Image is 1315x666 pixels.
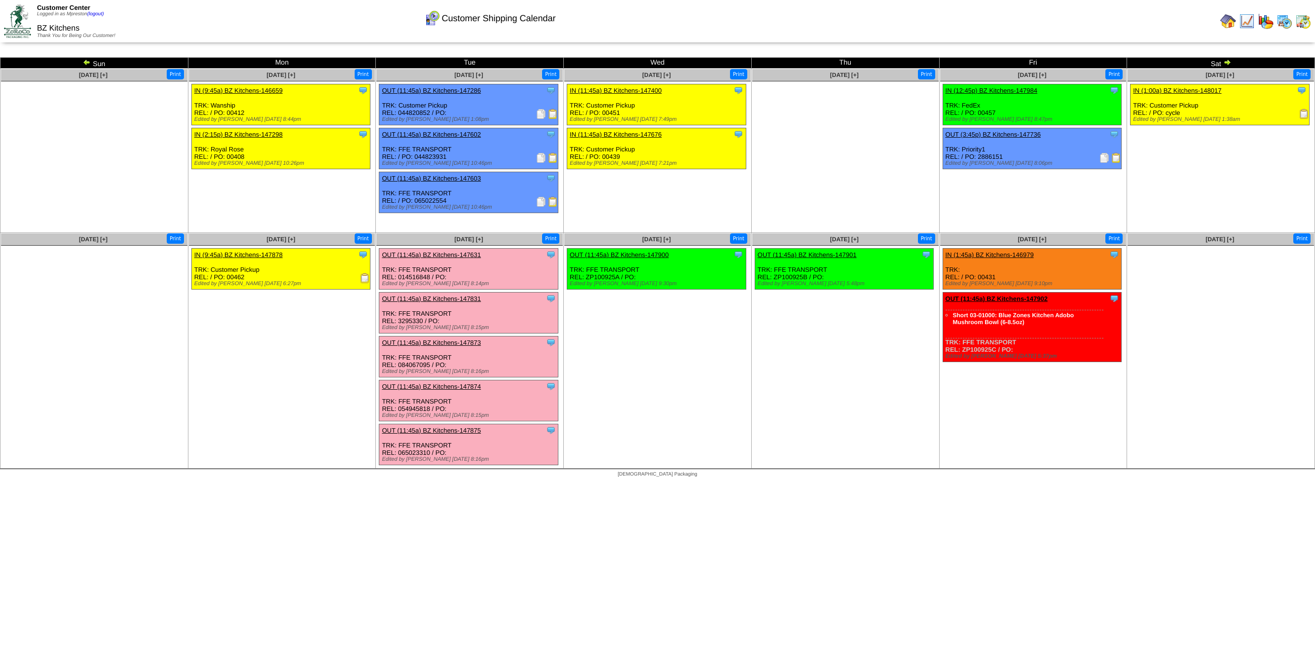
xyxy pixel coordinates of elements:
a: [DATE] [+] [1205,236,1234,243]
img: Tooltip [546,129,556,139]
a: [DATE] [+] [642,236,671,243]
img: calendarcustomer.gif [424,10,440,26]
div: Edited by [PERSON_NAME] [DATE] 9:10pm [946,281,1122,287]
div: Edited by [PERSON_NAME] [DATE] 10:46pm [382,160,558,166]
div: TRK: FFE TRANSPORT REL: ZP100925C / PO: [943,293,1122,362]
button: Print [542,69,559,79]
div: TRK: Wanship REL: / PO: 00412 [191,84,370,125]
img: Tooltip [733,85,743,95]
div: TRK: Customer Pickup REL: / PO: 00451 [567,84,746,125]
img: graph.gif [1258,13,1274,29]
a: IN (1:00a) BZ Kitchens-148017 [1133,87,1221,94]
a: OUT (11:45a) BZ Kitchens-147603 [382,175,481,182]
span: Customer Shipping Calendar [441,13,555,24]
img: calendarinout.gif [1295,13,1311,29]
td: Wed [564,58,752,69]
div: Edited by [PERSON_NAME] [DATE] 5:37pm [946,353,1122,359]
img: Tooltip [733,129,743,139]
div: TRK: Customer Pickup REL: / PO: 00439 [567,128,746,169]
img: calendarprod.gif [1277,13,1292,29]
div: TRK: FFE TRANSPORT REL: / PO: 065022554 [379,172,558,213]
a: OUT (11:45a) BZ Kitchens-147873 [382,339,481,346]
button: Print [730,233,747,244]
div: Edited by [PERSON_NAME] [DATE] 10:26pm [194,160,370,166]
a: [DATE] [+] [1205,72,1234,78]
img: Receiving Document [360,273,370,283]
img: Tooltip [1109,250,1119,259]
img: Packing Slip [536,153,546,163]
div: Edited by [PERSON_NAME] [DATE] 9:30pm [570,281,746,287]
td: Fri [939,58,1127,69]
a: [DATE] [+] [454,72,483,78]
div: Edited by [PERSON_NAME] [DATE] 8:15pm [382,325,558,331]
button: Print [355,69,372,79]
button: Print [918,69,935,79]
td: Mon [188,58,376,69]
button: Print [542,233,559,244]
span: [DEMOGRAPHIC_DATA] Packaging [618,472,697,477]
img: Tooltip [546,85,556,95]
img: home.gif [1220,13,1236,29]
a: OUT (11:45a) BZ Kitchens-147286 [382,87,481,94]
div: TRK: FFE TRANSPORT REL: ZP100925A / PO: [567,249,746,290]
div: TRK: FFE TRANSPORT REL: / PO: 044823931 [379,128,558,169]
div: TRK: FedEx REL: / PO: 00457 [943,84,1122,125]
span: Customer Center [37,4,90,11]
div: Edited by [PERSON_NAME] [DATE] 8:16pm [382,369,558,374]
div: Edited by [PERSON_NAME] [DATE] 10:46pm [382,204,558,210]
span: [DATE] [+] [79,236,108,243]
a: Short 03-01000: Blue Zones Kitchen Adobo Mushroom Bowl (6-8.5oz) [953,312,1074,326]
div: Edited by [PERSON_NAME] [DATE] 6:27pm [194,281,370,287]
a: OUT (11:45a) BZ Kitchens-147631 [382,251,481,259]
a: OUT (11:45a) BZ Kitchens-147875 [382,427,481,434]
a: [DATE] [+] [830,72,859,78]
button: Print [730,69,747,79]
img: Tooltip [1297,85,1307,95]
button: Print [167,233,184,244]
a: IN (2:15p) BZ Kitchens-147298 [194,131,283,138]
img: Tooltip [1109,85,1119,95]
span: BZ Kitchens [37,24,79,33]
img: Tooltip [358,129,368,139]
a: [DATE] [+] [1018,72,1046,78]
img: Tooltip [546,425,556,435]
button: Print [1105,69,1123,79]
span: [DATE] [+] [454,236,483,243]
img: Tooltip [1109,129,1119,139]
img: Bill of Lading [548,153,558,163]
div: TRK: REL: / PO: 00431 [943,249,1122,290]
div: TRK: Customer Pickup REL: 044820852 / PO: [379,84,558,125]
div: Edited by [PERSON_NAME] [DATE] 7:49pm [570,116,746,122]
a: [DATE] [+] [642,72,671,78]
a: IN (1:45a) BZ Kitchens-146979 [946,251,1034,259]
a: OUT (11:45a) BZ Kitchens-147831 [382,295,481,302]
a: [DATE] [+] [267,236,295,243]
img: Tooltip [1109,294,1119,303]
div: Edited by [PERSON_NAME] [DATE] 1:38am [1133,116,1309,122]
div: TRK: FFE TRANSPORT REL: 014516848 / PO: [379,249,558,290]
a: [DATE] [+] [1018,236,1046,243]
div: Edited by [PERSON_NAME] [DATE] 8:16pm [382,456,558,462]
a: (logout) [87,11,104,17]
button: Print [918,233,935,244]
img: Tooltip [358,85,368,95]
div: Edited by [PERSON_NAME] [DATE] 8:44pm [194,116,370,122]
a: OUT (11:45a) BZ Kitchens-147602 [382,131,481,138]
div: TRK: Customer Pickup REL: / PO: cycle [1131,84,1310,125]
td: Thu [751,58,939,69]
td: Sun [0,58,188,69]
a: OUT (11:45a) BZ Kitchens-147901 [758,251,857,259]
div: Edited by [PERSON_NAME] [DATE] 5:48pm [758,281,934,287]
a: IN (9:45a) BZ Kitchens-147878 [194,251,283,259]
img: Tooltip [546,294,556,303]
button: Print [1293,233,1311,244]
